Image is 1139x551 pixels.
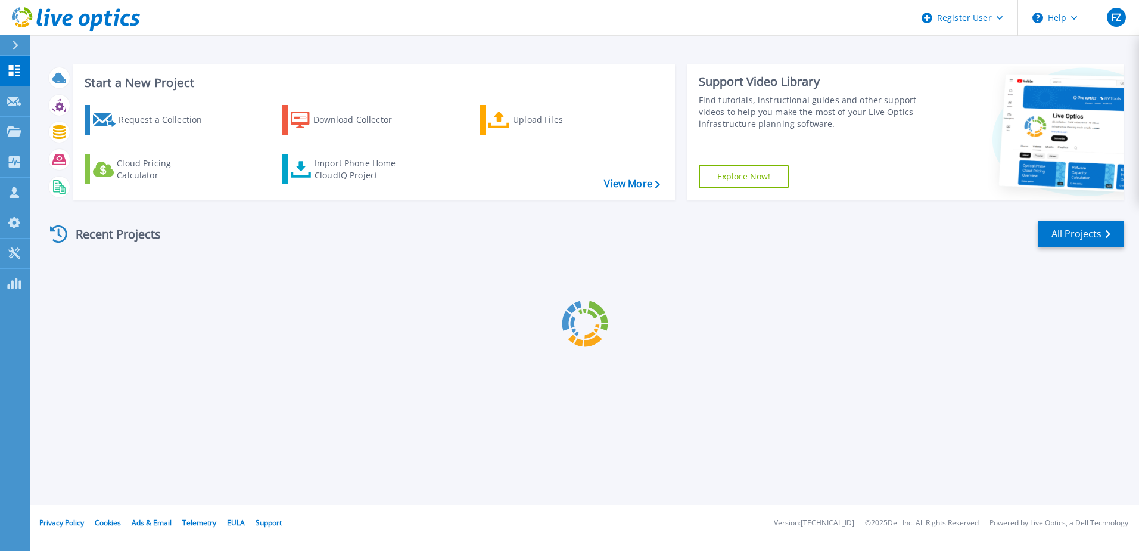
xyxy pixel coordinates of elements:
a: Cloud Pricing Calculator [85,154,217,184]
li: © 2025 Dell Inc. All Rights Reserved [865,519,979,527]
a: Explore Now! [699,165,789,188]
div: Support Video Library [699,74,922,89]
a: Download Collector [282,105,415,135]
div: Request a Collection [119,108,214,132]
a: Ads & Email [132,518,172,528]
span: FZ [1111,13,1121,22]
a: Upload Files [480,105,613,135]
li: Version: [TECHNICAL_ID] [774,519,854,527]
div: Download Collector [313,108,409,132]
div: Find tutorials, instructional guides and other support videos to help you make the most of your L... [699,94,922,130]
a: Telemetry [182,518,216,528]
div: Cloud Pricing Calculator [117,157,212,181]
h3: Start a New Project [85,76,659,89]
a: View More [604,178,659,190]
a: Request a Collection [85,105,217,135]
a: Privacy Policy [39,518,84,528]
a: EULA [227,518,245,528]
a: Support [256,518,282,528]
div: Upload Files [513,108,608,132]
li: Powered by Live Optics, a Dell Technology [989,519,1128,527]
a: Cookies [95,518,121,528]
div: Import Phone Home CloudIQ Project [315,157,407,181]
div: Recent Projects [46,219,177,249]
a: All Projects [1038,221,1124,247]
